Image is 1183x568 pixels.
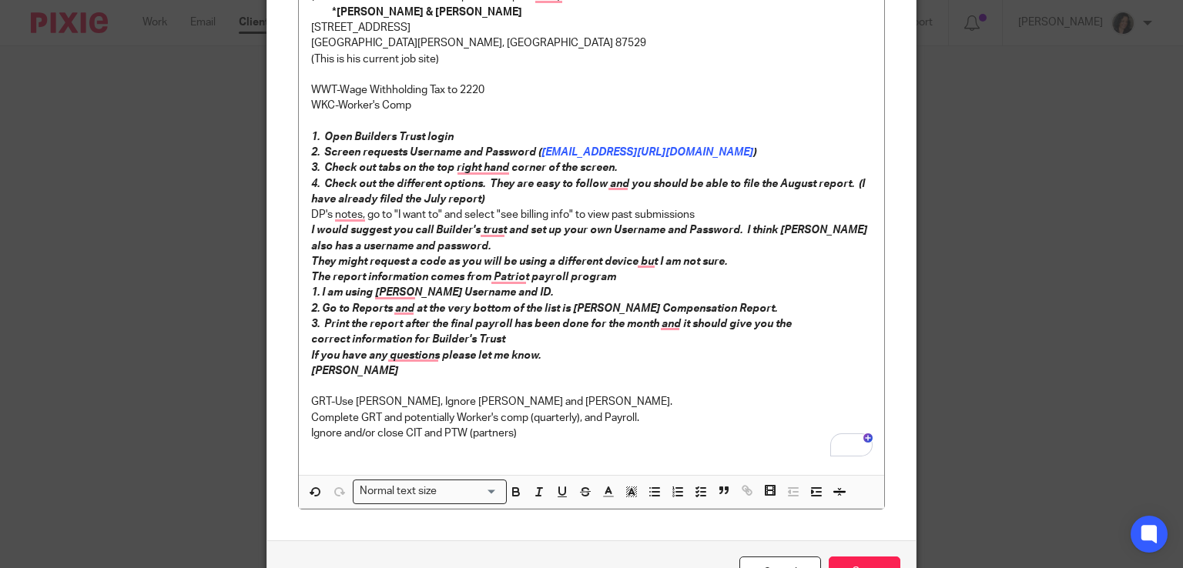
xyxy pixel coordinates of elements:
em: 2. Screen requests Username and Password ( [311,147,541,158]
em: I would suggest you call Builder's trust and set up your own Username and Password. I think [PERS... [311,225,870,251]
em: 2. Go to Reports and at the very bottom of the list is [PERSON_NAME] Compensation Report. [311,303,777,314]
div: Search for option [353,479,507,503]
em: 3. Check out tabs on the top right hand corner of the screen. [311,162,617,173]
p: Complete GRT and potentially Worker's comp (quarterly), and Payroll. [311,410,873,426]
em: 4. Check out the different options. They are easy to follow and you should be able to file the Au... [311,179,867,205]
em: If you have any questions please let me know. [311,350,541,361]
input: Search for option [442,483,498,500]
em: 3. Print the report after the final payroll has been done for the month and it should give you th... [311,319,794,345]
em: ) [753,147,756,158]
a: [EMAIL_ADDRESS][URL][DOMAIN_NAME] [541,147,753,158]
em: The report information comes from Patriot payroll program [311,272,616,282]
em: [PERSON_NAME] [311,366,398,376]
p: Ignore and/or close CIT and PTW (partners) [311,426,873,441]
p: GRT-Use [PERSON_NAME], Ignore [PERSON_NAME] and [PERSON_NAME]. [311,394,873,409]
em: They might request a code as you will be using a different device but I am not sure. [311,256,727,267]
em: 1. I am using [PERSON_NAME] Username and ID. [311,287,553,298]
p: [GEOGRAPHIC_DATA][PERSON_NAME], [GEOGRAPHIC_DATA] 87529 [311,35,873,51]
p: [STREET_ADDRESS] [311,20,873,35]
p: DP's notes, go to "I want to" and select "see billing info" to view past submissions [311,207,873,222]
p: (This is his current job site) [311,52,873,67]
em: 1. Open Builders Trust login [311,132,454,142]
p: WWT-Wage Withholding Tax to 2220 [311,82,873,98]
p: WKC-Worker's Comp [311,98,873,113]
strong: *[PERSON_NAME] & [PERSON_NAME] [332,7,522,18]
span: Normal text size [357,483,441,500]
